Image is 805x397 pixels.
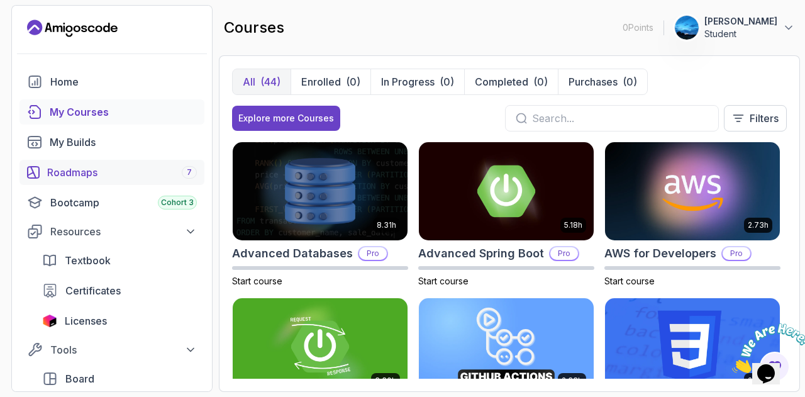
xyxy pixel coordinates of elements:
a: home [19,69,204,94]
h2: courses [224,18,284,38]
a: builds [19,130,204,155]
a: roadmaps [19,160,204,185]
p: 3.30h [375,376,396,386]
p: Filters [750,111,779,126]
p: 8.31h [377,220,396,230]
span: Start course [418,276,469,286]
p: All [243,74,255,89]
button: Resources [19,220,204,243]
span: 7 [187,167,192,177]
img: jetbrains icon [42,315,57,327]
button: In Progress(0) [370,69,464,94]
p: Completed [475,74,528,89]
img: AWS for Developers card [605,142,780,240]
span: Licenses [65,313,107,328]
p: Student [704,28,777,40]
div: (0) [346,74,360,89]
p: 2.63h [562,376,582,386]
a: licenses [35,308,204,333]
div: My Builds [50,135,197,150]
div: Tools [50,342,197,357]
img: CI/CD with GitHub Actions card [419,298,594,396]
button: Completed(0) [464,69,558,94]
div: Explore more Courses [238,112,334,125]
h2: Advanced Databases [232,245,353,262]
span: Board [65,371,94,386]
span: Certificates [65,283,121,298]
p: Enrolled [301,74,341,89]
img: CSS Essentials card [605,298,780,396]
button: Purchases(0) [558,69,647,94]
div: Resources [50,224,197,239]
div: Home [50,74,197,89]
p: 0 Points [623,21,653,34]
img: Chat attention grabber [5,5,83,55]
span: Cohort 3 [161,198,194,208]
img: Advanced Spring Boot card [419,142,594,240]
p: 5.18h [564,220,582,230]
h2: Advanced Spring Boot [418,245,544,262]
button: Filters [724,105,787,131]
a: bootcamp [19,190,204,215]
input: Search... [532,111,708,126]
a: textbook [35,248,204,273]
a: courses [19,99,204,125]
button: Explore more Courses [232,106,340,131]
img: Advanced Databases card [233,142,408,240]
a: Landing page [27,18,118,38]
div: (0) [440,74,454,89]
button: Tools [19,338,204,361]
div: My Courses [50,104,197,120]
div: (0) [623,74,637,89]
div: (44) [260,74,280,89]
img: user profile image [675,16,699,40]
span: Textbook [65,253,111,268]
div: Bootcamp [50,195,197,210]
span: Start course [604,276,655,286]
p: 2.73h [748,220,769,230]
div: Roadmaps [47,165,197,180]
span: Start course [232,276,282,286]
p: In Progress [381,74,435,89]
a: board [35,366,204,391]
img: Building APIs with Spring Boot card [233,298,408,396]
p: Purchases [569,74,618,89]
div: (0) [533,74,548,89]
button: All(44) [233,69,291,94]
p: Pro [359,247,387,260]
button: Enrolled(0) [291,69,370,94]
h2: AWS for Developers [604,245,716,262]
p: Pro [723,247,750,260]
p: [PERSON_NAME] [704,15,777,28]
p: Pro [550,247,578,260]
a: certificates [35,278,204,303]
iframe: chat widget [727,318,805,378]
button: user profile image[PERSON_NAME]Student [674,15,795,40]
